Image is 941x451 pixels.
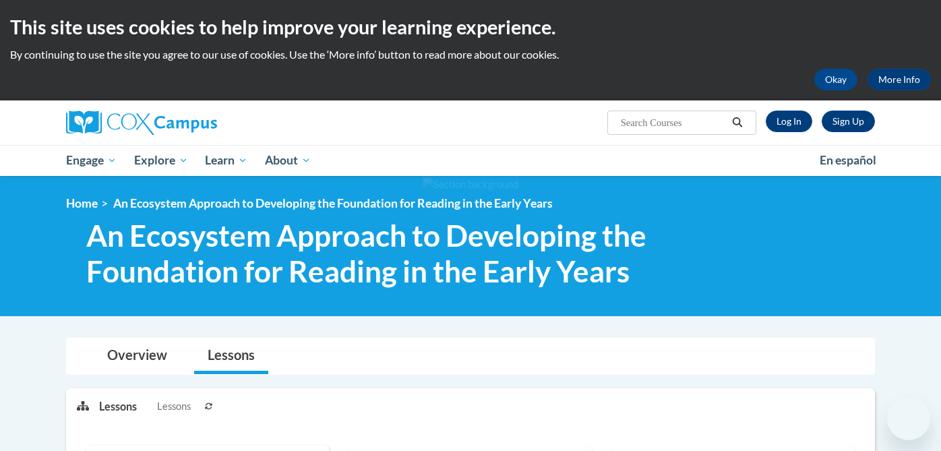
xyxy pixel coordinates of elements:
[811,146,885,175] a: En español
[66,152,117,169] span: Engage
[86,218,688,289] span: An Ecosystem Approach to Developing the Foundation for Reading in the Early Years
[265,152,311,169] span: About
[10,47,931,62] p: By continuing to use the site you agree to our use of cookies. Use the ‘More info’ button to read...
[57,145,125,176] a: Engage
[205,152,247,169] span: Learn
[157,399,191,414] span: Lessons
[99,399,137,414] p: Lessons
[820,153,876,167] span: En español
[46,145,895,176] div: Main menu
[868,69,931,90] a: More Info
[619,115,727,131] input: Search Courses
[94,338,181,374] a: Overview
[134,152,188,169] span: Explore
[196,145,256,176] a: Learn
[113,196,553,210] span: An Ecosystem Approach to Developing the Foundation for Reading in the Early Years
[66,111,322,135] a: Cox Campus
[814,69,857,90] button: Okay
[256,145,320,176] a: About
[66,111,217,135] img: Cox Campus
[822,111,875,132] a: Register
[887,397,930,440] iframe: Button to launch messaging window
[194,338,268,374] a: Lessons
[766,111,812,132] a: Log In
[125,145,197,176] a: Explore
[423,177,518,192] img: Section background
[727,115,748,131] button: Search
[66,196,98,210] a: Home
[10,13,931,40] h2: This site uses cookies to help improve your learning experience.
